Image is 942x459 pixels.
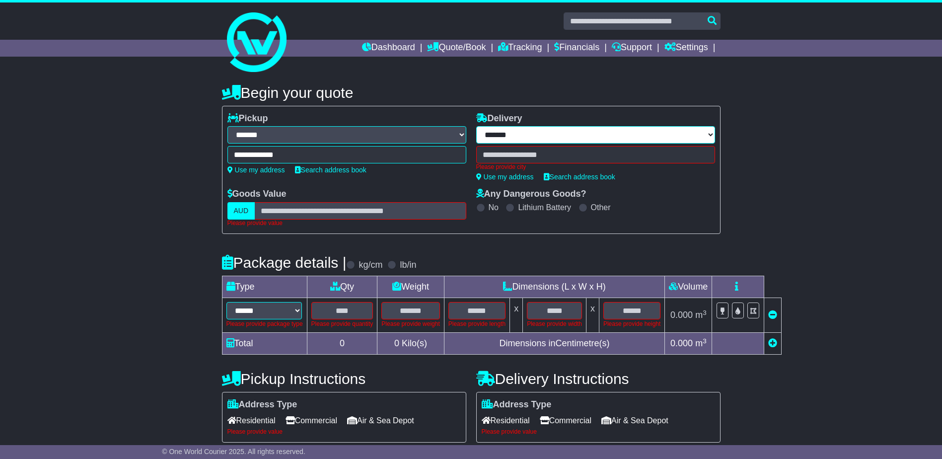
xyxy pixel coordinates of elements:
[601,413,668,428] span: Air & Sea Depot
[226,319,303,328] div: Please provide package type
[703,337,707,345] sup: 3
[227,189,287,200] label: Goods Value
[476,173,534,181] a: Use my address
[695,310,707,320] span: m
[768,310,777,320] a: Remove this item
[476,371,721,387] h4: Delivery Instructions
[362,40,415,57] a: Dashboard
[482,399,552,410] label: Address Type
[703,309,707,316] sup: 3
[476,113,522,124] label: Delivery
[489,203,499,212] label: No
[394,338,399,348] span: 0
[227,428,461,435] div: Please provide value
[591,203,611,212] label: Other
[670,310,693,320] span: 0.000
[222,333,307,355] td: Total
[400,260,416,271] label: lb/in
[307,333,377,355] td: 0
[612,40,652,57] a: Support
[510,298,523,333] td: x
[286,413,337,428] span: Commercial
[227,413,276,428] span: Residential
[518,203,571,212] label: Lithium Battery
[603,319,660,328] div: Please provide height
[527,319,582,328] div: Please provide width
[768,338,777,348] a: Add new item
[347,413,414,428] span: Air & Sea Depot
[227,399,297,410] label: Address Type
[444,333,665,355] td: Dimensions in Centimetre(s)
[377,276,444,298] td: Weight
[307,276,377,298] td: Qty
[498,40,542,57] a: Tracking
[162,448,305,456] span: © One World Courier 2025. All rights reserved.
[482,413,530,428] span: Residential
[359,260,382,271] label: kg/cm
[227,166,285,174] a: Use my address
[448,319,506,328] div: Please provide length
[695,338,707,348] span: m
[227,202,255,220] label: AUD
[670,338,693,348] span: 0.000
[227,113,268,124] label: Pickup
[482,428,715,435] div: Please provide value
[381,319,439,328] div: Please provide weight
[222,371,466,387] h4: Pickup Instructions
[222,254,347,271] h4: Package details |
[444,276,665,298] td: Dimensions (L x W x H)
[554,40,599,57] a: Financials
[377,333,444,355] td: Kilo(s)
[586,298,599,333] td: x
[544,173,615,181] a: Search address book
[540,413,591,428] span: Commercial
[222,276,307,298] td: Type
[665,276,712,298] td: Volume
[476,189,586,200] label: Any Dangerous Goods?
[427,40,486,57] a: Quote/Book
[476,163,715,170] div: Please provide city
[227,220,466,227] div: Please provide value
[311,319,373,328] div: Please provide quantity
[295,166,366,174] a: Search address book
[664,40,708,57] a: Settings
[222,84,721,101] h4: Begin your quote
